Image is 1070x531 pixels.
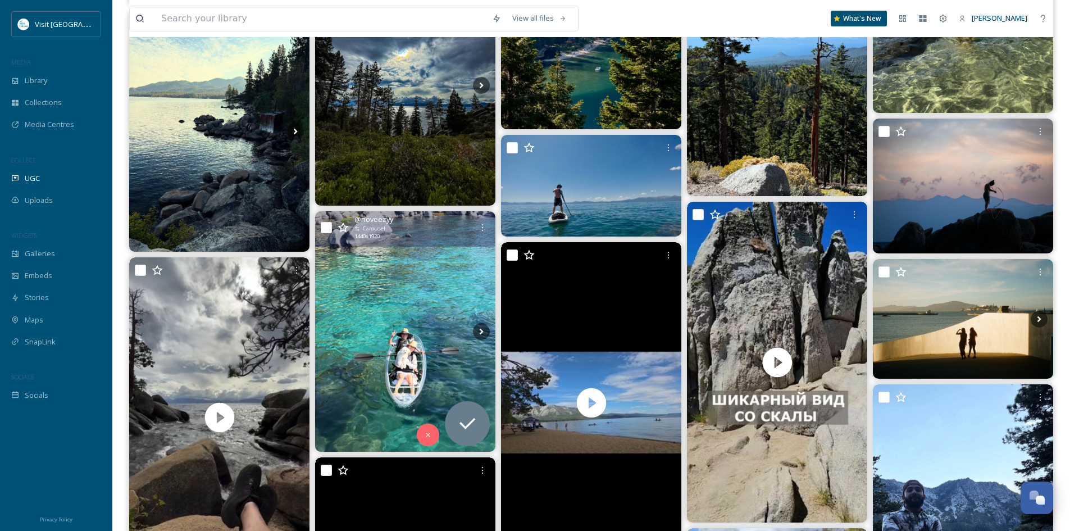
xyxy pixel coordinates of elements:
[25,337,56,347] span: SnapLink
[953,7,1033,29] a: [PERSON_NAME]
[25,173,40,184] span: UGC
[25,270,52,281] span: Embeds
[354,214,393,225] span: @ noveezyy
[25,292,49,303] span: Stories
[363,225,385,233] span: Carousel
[11,156,35,164] span: COLLECT
[687,202,867,523] img: thumbnail
[11,373,34,381] span: SOCIALS
[831,11,887,26] a: What's New
[156,6,486,31] input: Search your library
[25,75,47,86] span: Library
[11,58,31,66] span: MEDIA
[25,248,55,259] span: Galleries
[18,19,29,30] img: download.jpeg
[873,119,1053,254] img: chrishenks #slackline #waterline #laketahoe
[1021,482,1053,514] button: Open Chat
[354,233,380,240] span: 1440 x 1920
[129,11,309,252] img: ✨First time at Lake Tahoe and finding it to be super magical, lake is so grand and blue. Here are...
[25,315,43,325] span: Maps
[507,7,572,29] a: View all files
[687,202,867,523] video: Присоединяйтесь, здесь полезно takiedela.usa Шикарнейший вид со скалы на озеро Тахо. Забираться т...
[972,13,1027,23] span: [PERSON_NAME]
[315,211,495,452] img: 🇺🇸 Lake Tahoe 🇺🇸 #2025 #laketahoe #sandharborlaketahoe #doggy #bichonfrisé #puppy
[25,195,53,206] span: Uploads
[40,516,72,523] span: Privacy Policy
[40,512,72,525] a: Privacy Policy
[11,231,37,239] span: WIDGETS
[35,19,122,29] span: Visit [GEOGRAPHIC_DATA]
[501,135,681,237] img: #paddleboard #laketahoe #zephyrcove
[25,390,48,401] span: Socials
[25,119,74,130] span: Media Centres
[25,97,62,108] span: Collections
[873,259,1053,379] img: In these dark times, you gotta look for the light. Taken in SF and Lake Tahoe. . . . . #bayarea #...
